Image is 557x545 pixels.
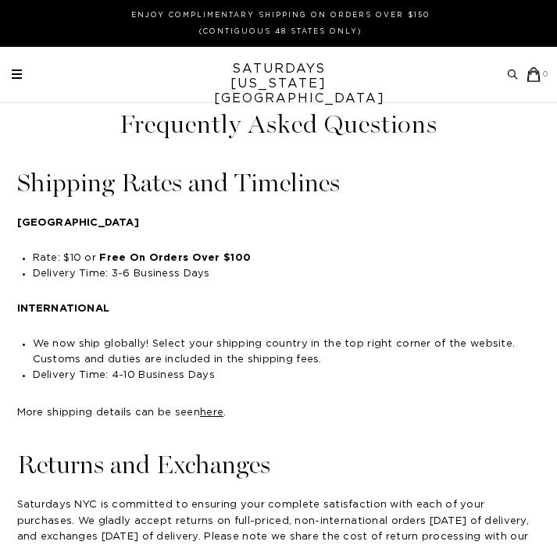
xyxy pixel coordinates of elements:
[17,390,541,436] p: More shipping details can be seen .
[33,337,541,368] p: We now ship globally! Select your shipping country in the top right corner of the website. Custom...
[214,62,343,106] a: SATURDAYS[US_STATE][GEOGRAPHIC_DATA]
[33,368,541,383] p: Delivery Time: 4-10 Business Days
[543,71,549,78] small: 0
[33,266,541,282] p: Delivery Time: 3-6 Business Days
[12,112,545,137] h1: Frequently Asked Questions
[200,408,223,418] a: here
[527,67,549,82] a: 0
[17,301,541,317] h5: INTERNATIONAL
[18,26,543,37] p: (Contiguous 48 States Only)
[18,9,543,21] p: Enjoy Complimentary Shipping on Orders Over $150
[17,216,541,231] h5: [GEOGRAPHIC_DATA]
[17,170,541,196] h1: Shipping Rates and Timelines
[33,251,541,266] p: Rate: $10 or
[17,452,541,478] h1: Returns and Exchanges
[99,253,251,263] strong: Free On Orders Over $100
